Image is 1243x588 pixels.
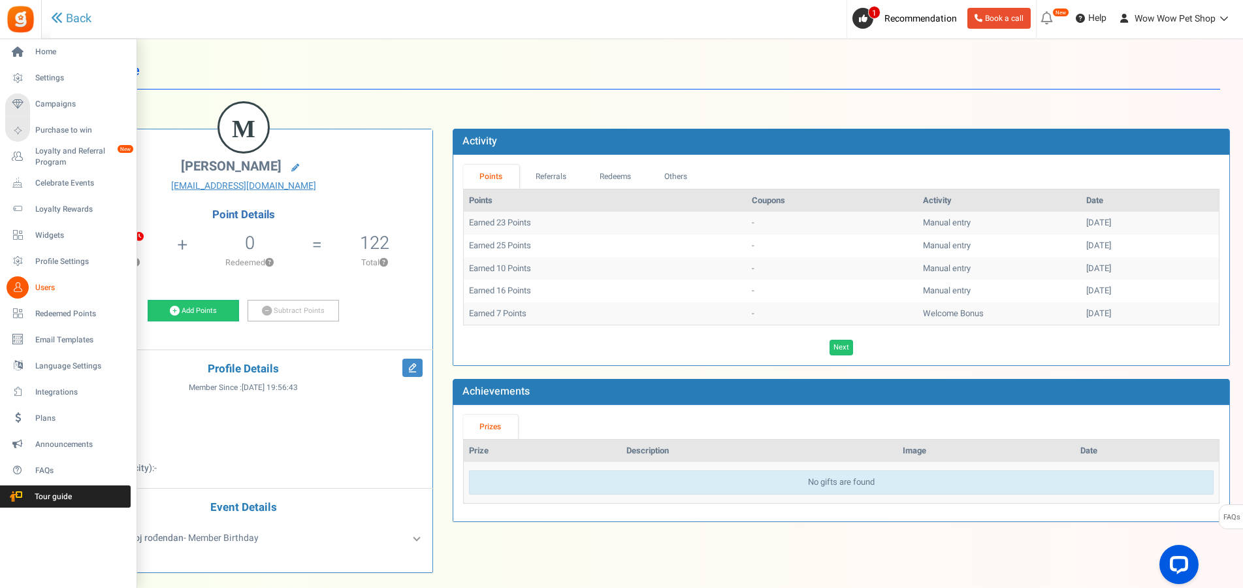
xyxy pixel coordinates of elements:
i: Edit Profile [402,359,423,377]
span: Purchase to win [35,125,127,136]
a: Settings [5,67,131,90]
em: New [117,144,134,154]
span: Help [1085,12,1106,25]
span: Campaigns [35,99,127,110]
div: [DATE] [1086,263,1214,275]
p: : [65,403,423,416]
div: [DATE] [1086,240,1214,252]
span: 1 [868,6,880,19]
div: No gifts are found [469,470,1214,495]
span: Settings [35,73,127,84]
span: Loyalty and Referral Program [35,146,131,168]
h4: Profile Details [65,363,423,376]
a: FAQs [5,459,131,482]
span: [DATE] 19:56:43 [242,382,298,393]
td: Earned 23 Points [464,212,747,235]
span: Manual entry [923,262,971,274]
a: Loyalty and Referral Program New [5,146,131,168]
button: ? [379,259,388,267]
td: Earned 10 Points [464,257,747,280]
span: Plans [35,413,127,424]
em: New [1052,8,1069,17]
a: Prizes [463,415,518,439]
span: Integrations [35,387,127,398]
span: Wow Wow Pet Shop [1135,12,1216,25]
a: Others [648,165,704,189]
a: Widgets [5,224,131,246]
th: Prize [464,440,621,463]
span: [PERSON_NAME] [181,157,282,176]
a: Referrals [519,165,583,189]
a: Redeems [583,165,648,189]
a: Next [830,340,853,355]
h5: 0 [245,233,255,253]
a: Language Settings [5,355,131,377]
span: Redeemed Points [35,308,127,319]
span: Announcements [35,439,127,450]
span: FAQs [1223,505,1240,530]
p: : [65,423,423,436]
th: Description [621,440,898,463]
span: Home [35,46,127,57]
td: - [747,280,918,302]
td: Welcome Bonus [918,302,1081,325]
a: Profile Settings [5,250,131,272]
span: Manual entry [923,239,971,252]
span: Users [35,282,127,293]
td: Earned 7 Points [464,302,747,325]
a: Subtract Points [248,300,339,322]
a: [EMAIL_ADDRESS][DOMAIN_NAME] [65,180,423,193]
b: Achievements [462,384,530,399]
h4: Point Details [55,209,432,221]
a: Users [5,276,131,299]
td: - [747,235,918,257]
span: Tour guide [6,491,97,502]
a: Redeemed Points [5,302,131,325]
a: Points [463,165,519,189]
h1: User Profile [64,52,1220,90]
span: - [154,461,157,475]
a: Purchase to win [5,120,131,142]
span: Widgets [35,230,127,241]
span: - Member Birthday [101,531,259,545]
span: FAQs [35,465,127,476]
span: Member Since : [189,382,298,393]
span: Email Templates [35,335,127,346]
th: Activity [918,189,1081,212]
a: Book a call [967,8,1031,29]
span: Language Settings [35,361,127,372]
div: [DATE] [1086,308,1214,320]
p: Total [323,257,426,269]
span: Recommendation [884,12,957,25]
h4: Event Details [65,502,423,514]
button: ? [265,259,274,267]
figcaption: M [219,103,268,154]
span: Manual entry [923,284,971,297]
a: Integrations [5,381,131,403]
a: Announcements [5,433,131,455]
h5: 122 [360,233,389,253]
th: Coupons [747,189,918,212]
td: - [747,257,918,280]
td: - [747,302,918,325]
th: Points [464,189,747,212]
th: Date [1075,440,1219,463]
a: Home [5,41,131,63]
span: Loyalty Rewards [35,204,127,215]
p: : [65,442,423,455]
a: Celebrate Events [5,172,131,194]
th: Image [897,440,1075,463]
a: Add Points [148,300,239,322]
p: : [65,462,423,475]
b: Activity [462,133,497,149]
div: [DATE] [1086,217,1214,229]
span: Profile Settings [35,256,127,267]
img: Gratisfaction [6,5,35,34]
a: Campaigns [5,93,131,116]
span: Manual entry [923,216,971,229]
th: Date [1081,189,1219,212]
span: Celebrate Events [35,178,127,189]
td: Earned 16 Points [464,280,747,302]
a: 1 Recommendation [852,8,962,29]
